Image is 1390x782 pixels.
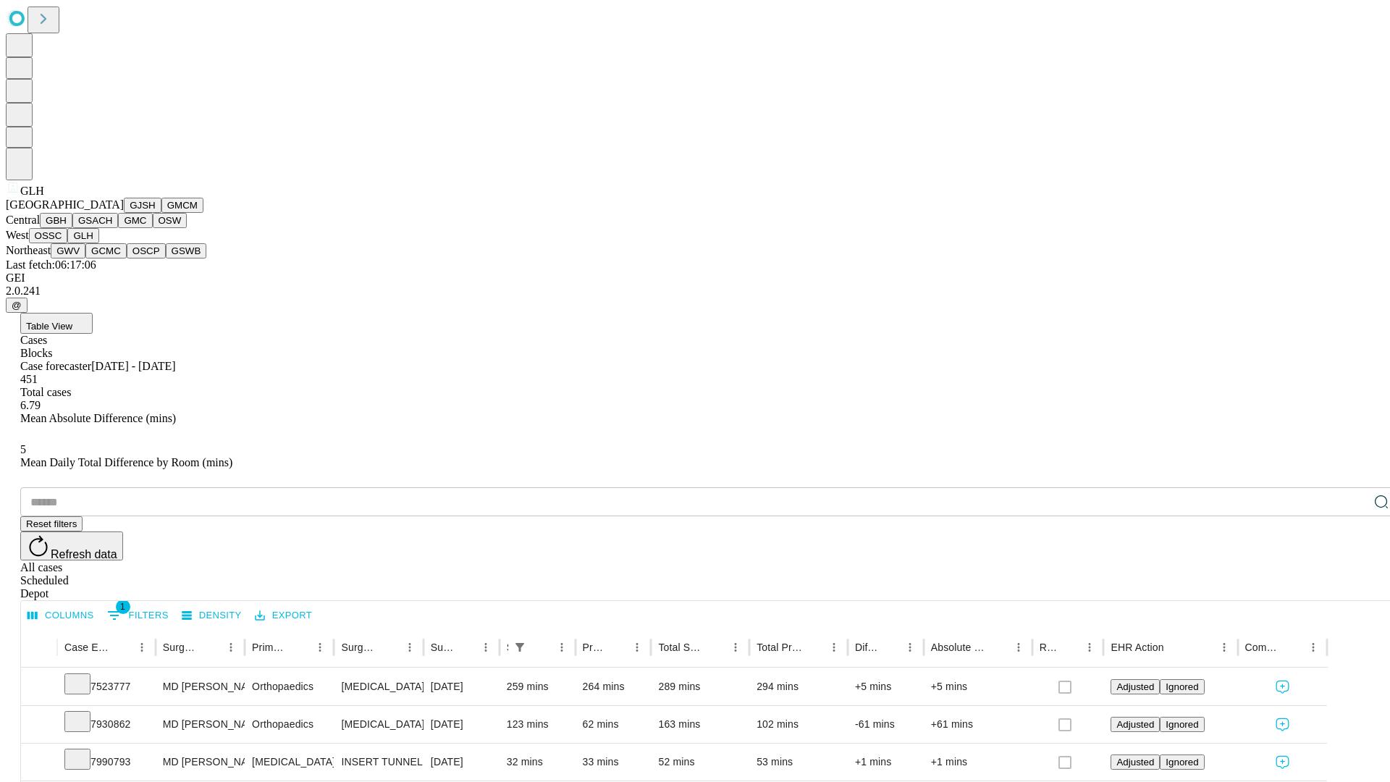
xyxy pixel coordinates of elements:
[1303,637,1323,657] button: Menu
[6,214,40,226] span: Central
[507,706,568,743] div: 123 mins
[252,642,288,653] div: Primary Service
[855,642,878,653] div: Difference
[583,706,644,743] div: 62 mins
[583,744,644,781] div: 33 mins
[379,637,400,657] button: Sort
[1283,637,1303,657] button: Sort
[20,456,232,468] span: Mean Daily Total Difference by Room (mins)
[51,243,85,258] button: GWV
[431,706,492,743] div: [DATE]
[583,668,644,705] div: 264 mins
[705,637,725,657] button: Sort
[880,637,900,657] button: Sort
[28,712,50,738] button: Expand
[725,637,746,657] button: Menu
[1111,679,1160,694] button: Adjusted
[341,744,416,781] div: INSERT TUNNELED CENTRAL VENOUS ACCESS WITH SUBQ PORT
[507,668,568,705] div: 259 mins
[1116,757,1154,768] span: Adjusted
[1040,642,1058,653] div: Resolved in EHR
[1160,717,1204,732] button: Ignored
[1166,719,1198,730] span: Ignored
[341,706,416,743] div: [MEDICAL_DATA] [MEDICAL_DATA] [MEDICAL_DATA]
[900,637,920,657] button: Menu
[20,443,26,455] span: 5
[28,675,50,700] button: Expand
[6,244,51,256] span: Northeast
[341,668,416,705] div: [MEDICAL_DATA] SPINE POSTERIOR OR POSTERIOR LATERAL WITH [MEDICAL_DATA] [MEDICAL_DATA], COMBINED
[757,744,841,781] div: 53 mins
[221,637,241,657] button: Menu
[583,642,606,653] div: Predicted In Room Duration
[20,516,83,531] button: Reset filters
[510,637,530,657] button: Show filters
[20,373,38,385] span: 451
[252,668,327,705] div: Orthopaedics
[127,243,166,258] button: OSCP
[6,258,96,271] span: Last fetch: 06:17:06
[28,750,50,775] button: Expand
[855,668,917,705] div: +5 mins
[20,185,44,197] span: GLH
[855,706,917,743] div: -61 mins
[163,706,237,743] div: MD [PERSON_NAME] [PERSON_NAME] Md
[252,744,327,781] div: [MEDICAL_DATA]
[658,642,704,653] div: Total Scheduled Duration
[757,668,841,705] div: 294 mins
[26,321,72,332] span: Table View
[26,518,77,529] span: Reset filters
[163,642,199,653] div: Surgeon Name
[507,642,508,653] div: Scheduled In Room Duration
[1111,754,1160,770] button: Adjusted
[658,744,742,781] div: 52 mins
[64,706,148,743] div: 7930862
[161,198,203,213] button: GMCM
[6,285,1384,298] div: 2.0.241
[163,744,237,781] div: MD [PERSON_NAME] [PERSON_NAME] Md
[1166,757,1198,768] span: Ignored
[552,637,572,657] button: Menu
[1214,637,1234,657] button: Menu
[431,744,492,781] div: [DATE]
[627,637,647,657] button: Menu
[931,744,1025,781] div: +1 mins
[1111,642,1163,653] div: EHR Action
[1116,719,1154,730] span: Adjusted
[178,605,245,627] button: Density
[757,706,841,743] div: 102 mins
[163,668,237,705] div: MD [PERSON_NAME] [PERSON_NAME] Md
[153,213,188,228] button: OSW
[6,198,124,211] span: [GEOGRAPHIC_DATA]
[20,399,41,411] span: 6.79
[40,213,72,228] button: GBH
[91,360,175,372] span: [DATE] - [DATE]
[111,637,132,657] button: Sort
[201,637,221,657] button: Sort
[757,642,802,653] div: Total Predicted Duration
[20,386,71,398] span: Total cases
[431,668,492,705] div: [DATE]
[658,668,742,705] div: 289 mins
[64,668,148,705] div: 7523777
[607,637,627,657] button: Sort
[24,605,98,627] button: Select columns
[431,642,454,653] div: Surgery Date
[1166,681,1198,692] span: Ignored
[310,637,330,657] button: Menu
[51,548,117,560] span: Refresh data
[1111,717,1160,732] button: Adjusted
[72,213,118,228] button: GSACH
[124,198,161,213] button: GJSH
[341,642,377,653] div: Surgery Name
[251,605,316,627] button: Export
[6,272,1384,285] div: GEI
[1008,637,1029,657] button: Menu
[6,298,28,313] button: @
[64,744,148,781] div: 7990793
[1160,754,1204,770] button: Ignored
[855,744,917,781] div: +1 mins
[931,642,987,653] div: Absolute Difference
[1079,637,1100,657] button: Menu
[20,531,123,560] button: Refresh data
